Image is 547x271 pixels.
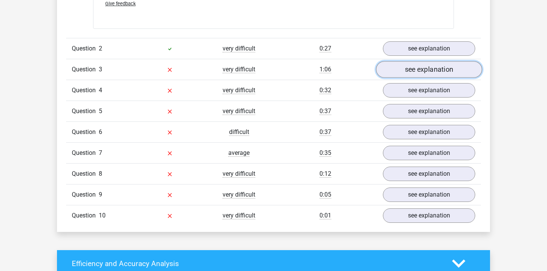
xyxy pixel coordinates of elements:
[72,148,99,158] span: Question
[383,41,475,56] a: see explanation
[99,66,102,73] span: 3
[223,170,255,178] span: very difficult
[99,45,102,52] span: 2
[72,107,99,116] span: Question
[105,1,136,6] span: Give feedback
[383,125,475,139] a: see explanation
[229,128,249,136] span: difficult
[319,191,331,199] span: 0:05
[223,87,255,94] span: very difficult
[72,44,99,53] span: Question
[99,191,102,198] span: 9
[383,208,475,223] a: see explanation
[99,107,102,115] span: 5
[319,66,331,73] span: 1:06
[72,169,99,178] span: Question
[72,65,99,74] span: Question
[383,187,475,202] a: see explanation
[319,170,331,178] span: 0:12
[72,86,99,95] span: Question
[99,87,102,94] span: 4
[223,45,255,52] span: very difficult
[319,45,331,52] span: 0:27
[319,107,331,115] span: 0:37
[223,107,255,115] span: very difficult
[383,146,475,160] a: see explanation
[223,212,255,219] span: very difficult
[72,190,99,199] span: Question
[99,128,102,135] span: 6
[319,87,331,94] span: 0:32
[376,61,482,78] a: see explanation
[99,149,102,156] span: 7
[319,149,331,157] span: 0:35
[383,104,475,118] a: see explanation
[99,170,102,177] span: 8
[99,212,106,219] span: 10
[319,128,331,136] span: 0:37
[72,128,99,137] span: Question
[383,83,475,98] a: see explanation
[223,191,255,199] span: very difficult
[383,167,475,181] a: see explanation
[72,259,441,268] h4: Efficiency and Accuracy Analysis
[223,66,255,73] span: very difficult
[72,211,99,220] span: Question
[228,149,250,157] span: average
[319,212,331,219] span: 0:01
